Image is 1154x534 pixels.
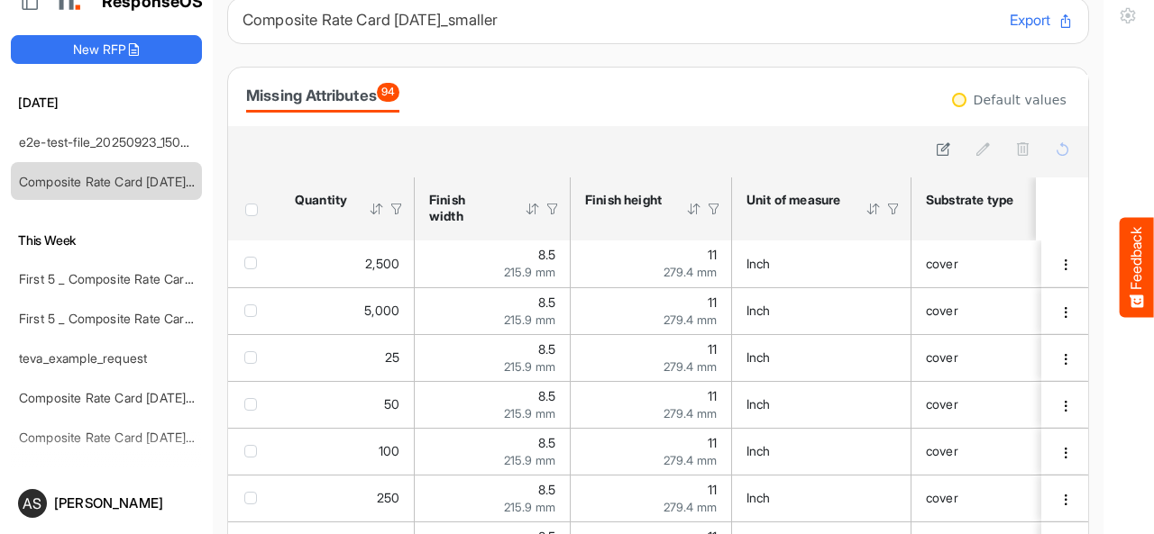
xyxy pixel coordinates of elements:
[746,192,842,208] div: Unit of measure
[1056,303,1076,321] button: dropdownbutton
[664,312,717,327] span: 279.4 mm
[228,381,280,428] td: checkbox
[364,303,399,318] span: 5,000
[926,256,958,271] span: cover
[746,443,771,458] span: Inch
[19,390,233,405] a: Composite Rate Card [DATE]_smaller
[708,388,717,403] span: 11
[228,287,280,334] td: checkbox
[926,490,958,505] span: cover
[415,287,571,334] td: 8.5 is template cell Column Header httpsnorthellcomontologiesmapping-rulesmeasurementhasfinishsiz...
[504,500,555,514] span: 215.9 mm
[911,334,1085,381] td: cover is template cell Column Header httpsnorthellcomontologiesmapping-rulesmaterialhassubstratem...
[911,381,1085,428] td: cover is template cell Column Header httpsnorthellcomontologiesmapping-rulesmaterialhassubstratem...
[280,334,415,381] td: 25 is template cell Column Header httpsnorthellcomontologiesmapping-rulesorderhasquantity
[926,396,958,412] span: cover
[19,134,202,149] a: e2e-test-file_20250923_150733
[732,428,911,475] td: Inch is template cell Column Header httpsnorthellcomontologiesmapping-rulesmeasurementhasunitofme...
[504,406,555,421] span: 215.9 mm
[746,490,771,505] span: Inch
[926,443,958,458] span: cover
[1041,334,1092,381] td: 12309d9e-2e93-4421-b874-4aa6fdd80267 is template cell Column Header
[280,428,415,475] td: 100 is template cell Column Header httpsnorthellcomontologiesmapping-rulesorderhasquantity
[1120,217,1154,317] button: Feedback
[538,294,555,310] span: 8.5
[23,496,41,511] span: AS
[974,94,1067,106] div: Default values
[1041,428,1092,475] td: bb1b2705-512c-4368-9b74-30320edcfbe6 is template cell Column Header
[504,312,555,327] span: 215.9 mm
[708,435,717,450] span: 11
[19,174,233,189] a: Composite Rate Card [DATE]_smaller
[926,303,958,318] span: cover
[365,256,399,271] span: 2,500
[732,287,911,334] td: Inch is template cell Column Header httpsnorthellcomontologiesmapping-rulesmeasurementhasunitofme...
[415,428,571,475] td: 8.5 is template cell Column Header httpsnorthellcomontologiesmapping-rulesmeasurementhasfinishsiz...
[1041,475,1092,521] td: 0fb1d049-9dfa-4542-9603-665bda7416c4 is template cell Column Header
[926,192,1015,208] div: Substrate type
[377,490,399,505] span: 250
[385,349,399,365] span: 25
[295,192,345,208] div: Quantity
[228,240,280,287] td: checkbox
[415,334,571,381] td: 8.5 is template cell Column Header httpsnorthellcomontologiesmapping-rulesmeasurementhasfinishsiz...
[664,359,717,374] span: 279.4 mm
[243,13,995,28] h6: Composite Rate Card [DATE]_smaller
[664,406,717,421] span: 279.4 mm
[732,381,911,428] td: Inch is template cell Column Header httpsnorthellcomontologiesmapping-rulesmeasurementhasunitofme...
[429,192,501,224] div: Finish width
[1056,256,1076,274] button: dropdownbutton
[538,247,555,262] span: 8.5
[1041,240,1092,287] td: acf271b3-e184-4057-83de-7d7ab21f930a is template cell Column Header
[571,287,732,334] td: 11 is template cell Column Header httpsnorthellcomontologiesmapping-rulesmeasurementhasfinishsize...
[911,428,1085,475] td: cover is template cell Column Header httpsnorthellcomontologiesmapping-rulesmaterialhassubstratem...
[1041,287,1092,334] td: f1f068bd-4348-4554-8266-0bc9aca7a46f is template cell Column Header
[664,453,717,467] span: 279.4 mm
[228,334,280,381] td: checkbox
[19,271,253,286] a: First 5 _ Composite Rate Card [DATE] (2)
[246,83,399,108] div: Missing Attributes
[545,201,561,217] div: Filter Icon
[228,177,280,240] th: Header checkbox
[732,240,911,287] td: Inch is template cell Column Header httpsnorthellcomontologiesmapping-rulesmeasurementhasunitofme...
[746,256,771,271] span: Inch
[664,500,717,514] span: 279.4 mm
[571,475,732,521] td: 11 is template cell Column Header httpsnorthellcomontologiesmapping-rulesmeasurementhasfinishsize...
[911,287,1085,334] td: cover is template cell Column Header httpsnorthellcomontologiesmapping-rulesmaterialhassubstratem...
[280,475,415,521] td: 250 is template cell Column Header httpsnorthellcomontologiesmapping-rulesorderhasquantity
[708,247,717,262] span: 11
[538,341,555,357] span: 8.5
[571,334,732,381] td: 11 is template cell Column Header httpsnorthellcomontologiesmapping-rulesmeasurementhasfinishsize...
[664,265,717,279] span: 279.4 mm
[708,294,717,310] span: 11
[228,428,280,475] td: checkbox
[415,381,571,428] td: 8.5 is template cell Column Header httpsnorthellcomontologiesmapping-rulesmeasurementhasfinishsiz...
[504,453,555,467] span: 215.9 mm
[11,231,202,250] h6: This Week
[504,359,555,374] span: 215.9 mm
[746,349,771,365] span: Inch
[571,428,732,475] td: 11 is template cell Column Header httpsnorthellcomontologiesmapping-rulesmeasurementhasfinishsize...
[1010,9,1074,32] button: Export
[504,265,555,279] span: 215.9 mm
[19,430,233,445] a: Composite Rate Card [DATE]_smaller
[11,93,202,113] h6: [DATE]
[538,482,555,497] span: 8.5
[1056,491,1076,509] button: dropdownbutton
[746,303,771,318] span: Inch
[538,435,555,450] span: 8.5
[280,381,415,428] td: 50 is template cell Column Header httpsnorthellcomontologiesmapping-rulesorderhasquantity
[19,311,253,326] a: First 5 _ Composite Rate Card [DATE] (2)
[732,475,911,521] td: Inch is template cell Column Header httpsnorthellcomontologiesmapping-rulesmeasurementhasunitofme...
[708,341,717,357] span: 11
[885,201,902,217] div: Filter Icon
[228,475,280,521] td: checkbox
[911,475,1085,521] td: cover is template cell Column Header httpsnorthellcomontologiesmapping-rulesmaterialhassubstratem...
[415,240,571,287] td: 8.5 is template cell Column Header httpsnorthellcomontologiesmapping-rulesmeasurementhasfinishsiz...
[1041,381,1092,428] td: b0764069-587f-4cc0-bd75-6fe6253af1c4 is template cell Column Header
[1056,397,1076,415] button: dropdownbutton
[379,443,399,458] span: 100
[708,482,717,497] span: 11
[384,396,399,412] span: 50
[389,201,405,217] div: Filter Icon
